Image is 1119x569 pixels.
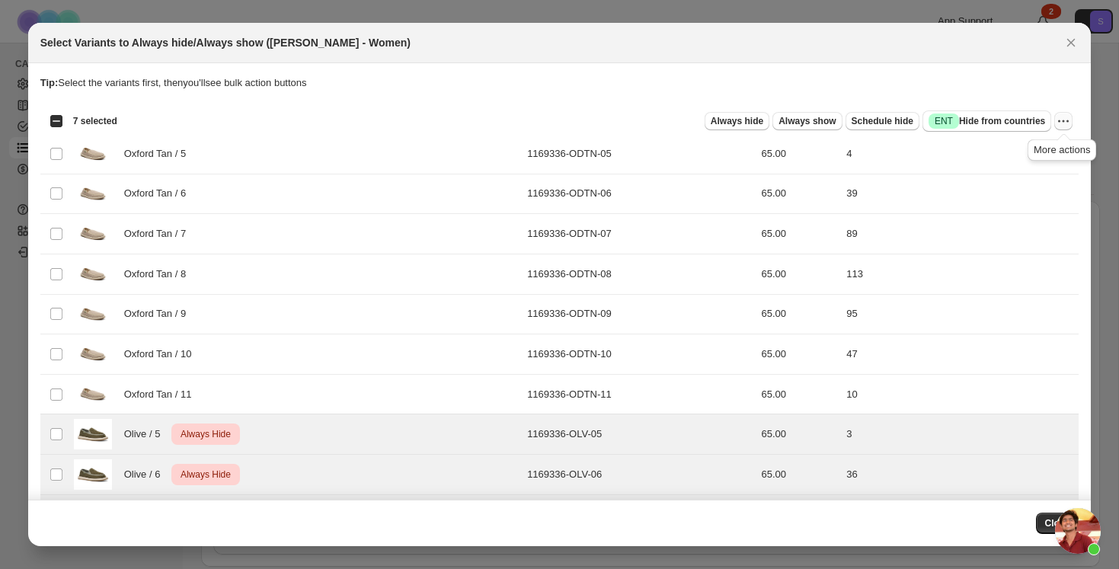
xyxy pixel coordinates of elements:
[842,174,1079,214] td: 39
[842,414,1079,455] td: 3
[842,494,1079,535] td: 83
[124,267,194,282] span: Oxford Tan / 8
[177,465,234,484] span: Always Hide
[523,174,756,214] td: 1169336-ODTN-06
[124,226,194,241] span: Oxford Tan / 7
[124,427,169,442] span: Olive / 5
[842,294,1079,334] td: 95
[779,115,836,127] span: Always show
[74,339,112,369] img: 14_1.jpg
[74,179,112,209] img: 14_1.jpg
[124,347,200,362] span: Oxford Tan / 10
[711,115,763,127] span: Always hide
[74,419,112,449] img: 2025_8_Sanuk0016.jpg
[523,414,756,455] td: 1169336-OLV-05
[757,374,842,414] td: 65.00
[842,214,1079,254] td: 89
[74,219,112,249] img: 14_1.jpg
[772,112,842,130] button: Always show
[124,186,194,201] span: Oxford Tan / 6
[124,146,194,161] span: Oxford Tan / 5
[523,134,756,174] td: 1169336-ODTN-05
[74,139,112,169] img: 14_1.jpg
[757,494,842,535] td: 65.00
[842,374,1079,414] td: 10
[757,214,842,254] td: 65.00
[757,455,842,495] td: 65.00
[842,134,1079,174] td: 4
[757,334,842,375] td: 65.00
[124,387,200,402] span: Oxford Tan / 11
[1045,517,1070,529] span: Close
[1055,508,1101,554] a: Open chat
[846,112,919,130] button: Schedule hide
[523,374,756,414] td: 1169336-ODTN-11
[705,112,769,130] button: Always hide
[757,134,842,174] td: 65.00
[74,299,112,330] img: 14_1.jpg
[40,77,59,88] strong: Tip:
[757,414,842,455] td: 65.00
[852,115,913,127] span: Schedule hide
[73,115,117,127] span: 7 selected
[523,455,756,495] td: 1169336-OLV-06
[1036,513,1079,534] button: Close
[757,174,842,214] td: 65.00
[929,113,1045,129] span: Hide from countries
[523,494,756,535] td: 1169336-OLV-07
[40,75,1079,91] p: Select the variants first, then you'll see bulk action buttons
[842,334,1079,375] td: 47
[1060,32,1082,53] button: Close
[523,334,756,375] td: 1169336-ODTN-10
[757,294,842,334] td: 65.00
[842,254,1079,294] td: 113
[935,115,953,127] span: ENT
[177,425,234,443] span: Always Hide
[757,254,842,294] td: 65.00
[523,254,756,294] td: 1169336-ODTN-08
[523,214,756,254] td: 1169336-ODTN-07
[74,379,112,410] img: 14_1.jpg
[523,294,756,334] td: 1169336-ODTN-09
[1054,112,1073,130] button: More actions
[124,306,194,321] span: Oxford Tan / 9
[74,459,112,490] img: 2025_8_Sanuk0016.jpg
[124,467,169,482] span: Olive / 6
[842,455,1079,495] td: 36
[40,35,411,50] h2: Select Variants to Always hide/Always show ([PERSON_NAME] - Women)
[74,259,112,289] img: 14_1.jpg
[922,110,1051,132] button: SuccessENTHide from countries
